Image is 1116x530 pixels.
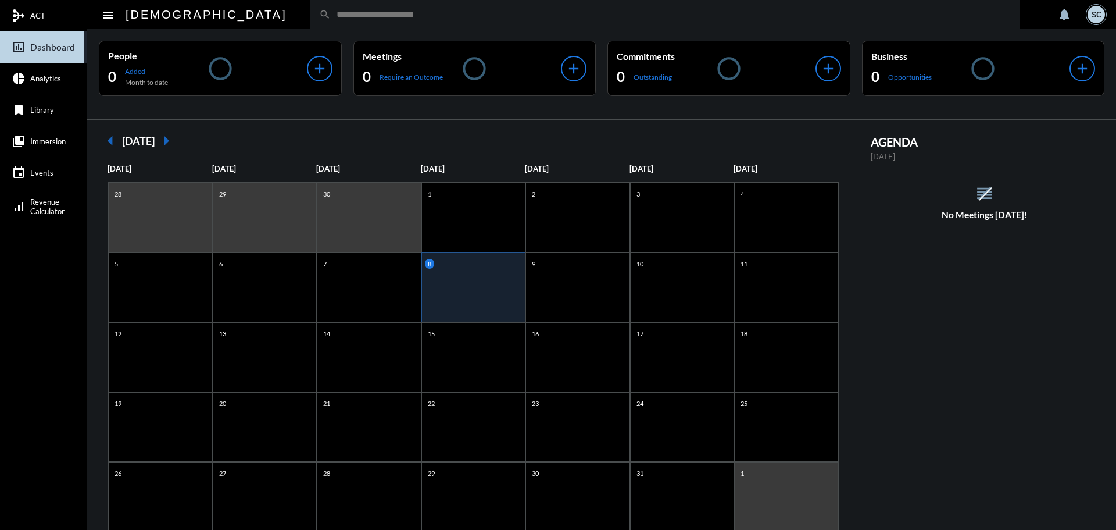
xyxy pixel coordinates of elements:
mat-icon: notifications [1057,8,1071,22]
span: Immersion [30,137,66,146]
p: 19 [112,399,124,408]
p: [DATE] [629,164,734,173]
p: [DATE] [108,164,212,173]
span: ACT [30,11,45,20]
p: [DATE] [734,164,838,173]
p: 29 [425,468,438,478]
p: 10 [634,259,646,269]
p: 12 [112,329,124,339]
p: 13 [216,329,229,339]
p: [DATE] [316,164,421,173]
mat-icon: Side nav toggle icon [101,8,115,22]
mat-icon: signal_cellular_alt [12,200,26,214]
mat-icon: reorder [975,184,994,203]
span: Library [30,105,54,115]
mat-icon: search [319,9,331,20]
p: 28 [112,189,124,199]
p: 22 [425,399,438,408]
mat-icon: arrow_right [155,129,178,152]
p: 27 [216,468,229,478]
p: 11 [738,259,750,269]
p: 20 [216,399,229,408]
p: 1 [738,468,747,478]
p: 4 [738,189,747,199]
p: 17 [634,329,646,339]
button: Toggle sidenav [96,3,120,26]
span: Events [30,168,53,177]
h2: [DEMOGRAPHIC_DATA] [126,5,287,24]
mat-icon: arrow_left [99,129,122,152]
p: 28 [320,468,333,478]
p: 18 [738,329,750,339]
p: 29 [216,189,229,199]
p: [DATE] [421,164,525,173]
p: 14 [320,329,333,339]
span: Revenue Calculator [30,197,65,216]
p: 26 [112,468,124,478]
p: 1 [425,189,434,199]
p: 6 [216,259,226,269]
h2: [DATE] [122,134,155,147]
p: 7 [320,259,330,269]
p: [DATE] [871,152,1099,161]
div: SC [1088,6,1105,23]
p: 30 [320,189,333,199]
p: 25 [738,399,750,408]
p: 9 [529,259,538,269]
p: 31 [634,468,646,478]
p: 24 [634,399,646,408]
p: 15 [425,329,438,339]
p: 21 [320,399,333,408]
h5: No Meetings [DATE]! [859,209,1111,220]
p: 2 [529,189,538,199]
p: [DATE] [525,164,629,173]
mat-icon: insert_chart_outlined [12,40,26,54]
p: 3 [634,189,643,199]
p: 8 [425,259,434,269]
mat-icon: pie_chart [12,72,26,86]
mat-icon: collections_bookmark [12,134,26,148]
h2: AGENDA [871,135,1099,149]
p: 30 [529,468,542,478]
mat-icon: event [12,166,26,180]
p: 16 [529,329,542,339]
mat-icon: bookmark [12,103,26,117]
p: 5 [112,259,121,269]
mat-icon: mediation [12,9,26,23]
span: Analytics [30,74,61,83]
p: 23 [529,399,542,408]
p: [DATE] [212,164,317,173]
span: Dashboard [30,42,75,52]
